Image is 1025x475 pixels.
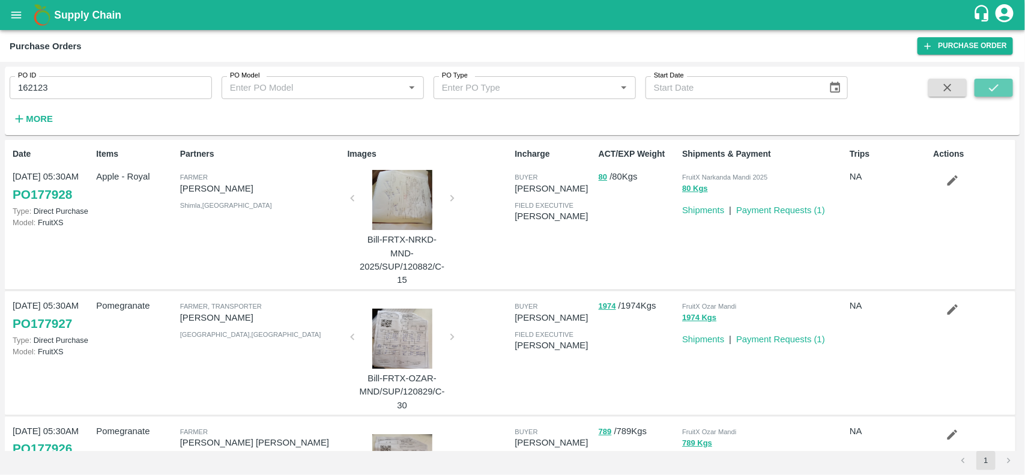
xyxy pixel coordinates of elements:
p: / 789 Kgs [599,425,677,438]
button: 789 Kgs [682,437,712,450]
p: [PERSON_NAME] [515,210,593,223]
div: customer-support [973,4,994,26]
button: More [10,109,56,129]
p: Pomegranate [96,299,175,312]
input: Enter PO Model [225,80,385,95]
input: Enter PO Type [437,80,597,95]
p: [PERSON_NAME] [515,436,593,449]
a: Payment Requests (1) [736,205,825,215]
span: field executive [515,331,573,338]
img: logo [30,3,54,27]
a: Purchase Order [918,37,1013,55]
input: Start Date [646,76,819,99]
p: [PERSON_NAME] [515,311,593,324]
span: Type: [13,207,31,216]
p: [DATE] 05:30AM [13,425,91,438]
span: Farmer [180,428,208,435]
p: NA [850,425,928,438]
button: Open [616,80,632,95]
p: FruitXS [13,346,91,357]
p: / 1974 Kgs [599,299,677,313]
p: Pomegranate [96,425,175,438]
p: NA [850,299,928,312]
p: Apple - Royal [96,170,175,183]
a: Shipments [682,205,724,215]
span: Type: [13,336,31,345]
a: Payment Requests (1) [736,334,825,344]
p: [PERSON_NAME] [180,182,343,195]
span: Shimla , [GEOGRAPHIC_DATA] [180,202,272,209]
button: 80 [599,171,607,184]
div: account of current user [994,2,1015,28]
button: 789 [599,425,612,439]
nav: pagination navigation [952,451,1020,470]
button: page 1 [976,451,996,470]
div: | [724,328,731,346]
span: [GEOGRAPHIC_DATA] , [GEOGRAPHIC_DATA] [180,331,321,338]
button: 1974 Kgs [682,311,716,325]
a: PO177928 [13,184,72,205]
p: Items [96,148,175,160]
label: Start Date [654,71,684,80]
a: PO177927 [13,313,72,334]
a: Supply Chain [54,7,973,23]
span: buyer [515,303,537,310]
p: ACT/EXP Weight [599,148,677,160]
a: Shipments [682,334,724,344]
label: PO Type [442,71,468,80]
button: open drawer [2,1,30,29]
button: 1974 [599,300,616,313]
b: Supply Chain [54,9,121,21]
p: [PERSON_NAME] [PERSON_NAME] [180,436,343,449]
span: FruitX Ozar Mandi [682,428,736,435]
button: Open [404,80,420,95]
strong: More [26,114,53,124]
span: Model: [13,218,35,227]
span: field executive [515,202,573,209]
p: Bill-FRTX-OZAR-MND/SUP/120829/C-30 [357,372,447,412]
span: Model: [13,347,35,356]
input: Enter PO ID [10,76,212,99]
p: Date [13,148,91,160]
p: [DATE] 05:30AM [13,170,91,183]
div: | [724,199,731,217]
p: Images [348,148,510,160]
p: [PERSON_NAME] [515,339,593,352]
p: Partners [180,148,343,160]
p: Bill-FRTX-NRKD-MND-2025/SUP/120882/C-15 [357,233,447,286]
p: Incharge [515,148,593,160]
p: Direct Purchase [13,334,91,346]
span: buyer [515,174,537,181]
p: [PERSON_NAME] [180,311,343,324]
p: FruitXS [13,217,91,228]
span: buyer [515,428,537,435]
p: Direct Purchase [13,205,91,217]
p: / 80 Kgs [599,170,677,184]
button: Choose date [824,76,847,99]
p: NA [850,170,928,183]
span: Farmer, Transporter [180,303,262,310]
p: Trips [850,148,928,160]
label: PO ID [18,71,36,80]
span: FruitX Narkanda Mandi 2025 [682,174,767,181]
p: Actions [934,148,1012,160]
a: PO177926 [13,438,72,459]
p: [PERSON_NAME] [515,182,593,195]
p: [DATE] 05:30AM [13,299,91,312]
div: Purchase Orders [10,38,82,54]
span: Farmer [180,174,208,181]
label: PO Model [230,71,260,80]
button: 80 Kgs [682,182,708,196]
p: Shipments & Payment [682,148,845,160]
span: FruitX Ozar Mandi [682,303,736,310]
